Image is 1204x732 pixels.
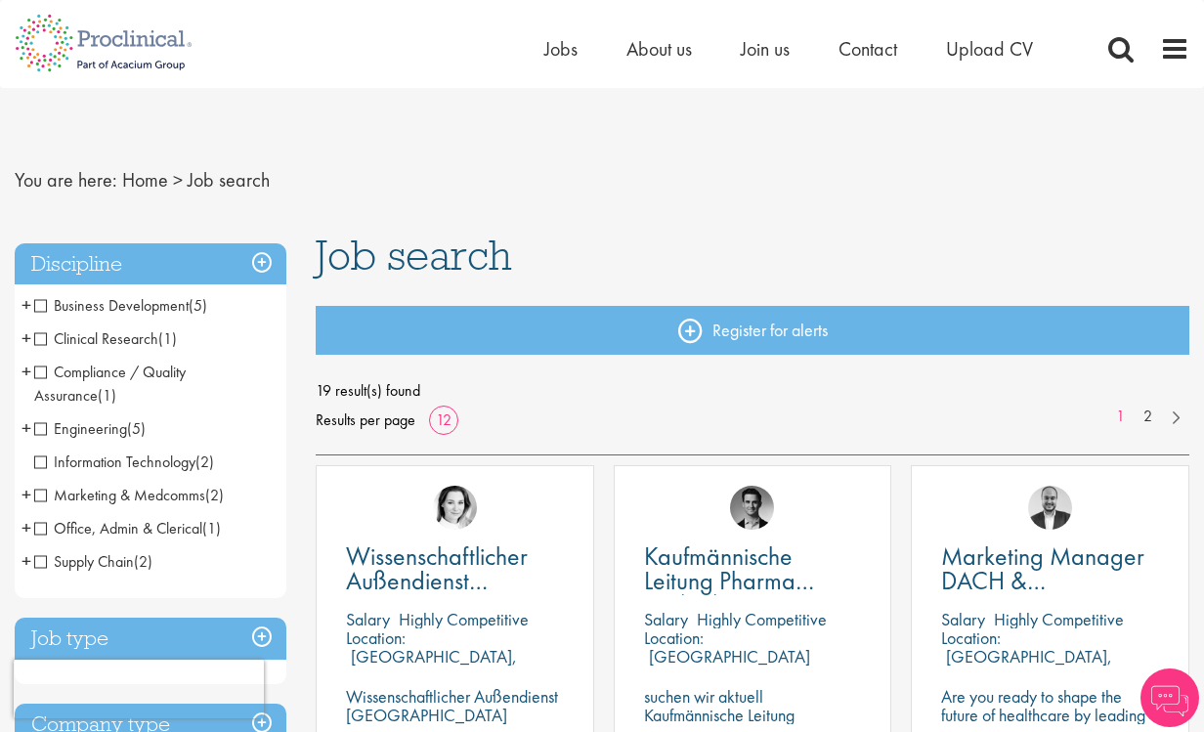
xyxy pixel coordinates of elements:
[134,551,152,572] span: (2)
[316,406,415,435] span: Results per page
[34,551,134,572] span: Supply Chain
[644,539,814,622] span: Kaufmännische Leitung Pharma (m/w/d)
[946,36,1033,62] a: Upload CV
[626,36,692,62] a: About us
[122,167,168,193] a: breadcrumb link
[34,518,221,538] span: Office, Admin & Clerical
[34,452,195,472] span: Information Technology
[34,418,127,439] span: Engineering
[34,295,189,316] span: Business Development
[202,518,221,538] span: (1)
[34,452,214,472] span: Information Technology
[188,167,270,193] span: Job search
[195,452,214,472] span: (2)
[21,546,31,576] span: +
[433,486,477,530] img: Greta Prestel
[189,295,207,316] span: (5)
[21,413,31,443] span: +
[21,290,31,320] span: +
[14,660,264,718] iframe: reCAPTCHA
[741,36,790,62] a: Join us
[730,486,774,530] img: Max Slevogt
[644,544,862,593] a: Kaufmännische Leitung Pharma (m/w/d)
[34,485,224,505] span: Marketing & Medcomms
[644,608,688,630] span: Salary
[21,480,31,509] span: +
[205,485,224,505] span: (2)
[316,306,1189,355] a: Register for alerts
[941,544,1159,593] a: Marketing Manager DACH & [GEOGRAPHIC_DATA]
[994,608,1124,630] p: Highly Competitive
[34,362,186,406] span: Compliance / Quality Assurance
[346,539,581,622] span: Wissenschaftlicher Außendienst [GEOGRAPHIC_DATA]
[941,608,985,630] span: Salary
[644,626,704,649] span: Location:
[838,36,897,62] a: Contact
[158,328,177,349] span: (1)
[346,645,517,686] p: [GEOGRAPHIC_DATA], [GEOGRAPHIC_DATA]
[941,626,1001,649] span: Location:
[15,243,286,285] h3: Discipline
[346,608,390,630] span: Salary
[316,376,1189,406] span: 19 result(s) found
[1140,668,1199,727] img: Chatbot
[15,618,286,660] h3: Job type
[34,518,202,538] span: Office, Admin & Clerical
[316,229,512,281] span: Job search
[429,409,458,430] a: 12
[15,167,117,193] span: You are here:
[346,544,564,593] a: Wissenschaftlicher Außendienst [GEOGRAPHIC_DATA]
[21,513,31,542] span: +
[173,167,183,193] span: >
[346,626,406,649] span: Location:
[34,418,146,439] span: Engineering
[21,357,31,386] span: +
[399,608,529,630] p: Highly Competitive
[1106,406,1135,428] a: 1
[34,295,207,316] span: Business Development
[644,645,810,705] p: [GEOGRAPHIC_DATA] (81249), [GEOGRAPHIC_DATA]
[697,608,827,630] p: Highly Competitive
[34,328,177,349] span: Clinical Research
[941,539,1177,622] span: Marketing Manager DACH & [GEOGRAPHIC_DATA]
[544,36,578,62] a: Jobs
[34,551,152,572] span: Supply Chain
[21,323,31,353] span: +
[34,485,205,505] span: Marketing & Medcomms
[346,687,564,724] p: Wissenschaftlicher Außendienst [GEOGRAPHIC_DATA]
[1134,406,1162,428] a: 2
[941,645,1112,686] p: [GEOGRAPHIC_DATA], [GEOGRAPHIC_DATA]
[98,385,116,406] span: (1)
[1028,486,1072,530] img: Aitor Melia
[34,328,158,349] span: Clinical Research
[127,418,146,439] span: (5)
